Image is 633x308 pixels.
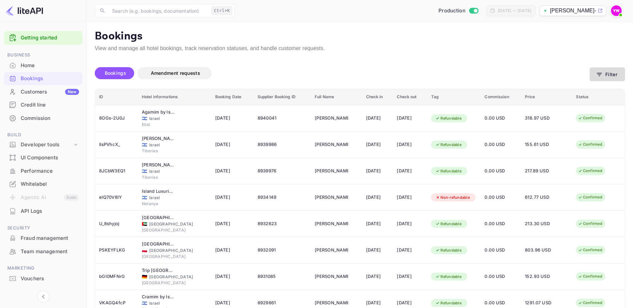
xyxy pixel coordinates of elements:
div: [DATE] [397,139,423,150]
div: Confirmed [574,299,607,307]
th: Check in [362,89,393,105]
div: [DATE] [397,166,423,176]
img: LiteAPI logo [5,5,43,16]
div: GILAD SMITH [315,271,348,282]
span: Israel [142,169,147,173]
div: Commission [21,115,79,122]
div: Vouchers [4,272,82,285]
th: ID [95,89,138,105]
div: Team management [21,248,79,256]
div: CustomersNew [4,86,82,99]
span: 0.00 USD [485,220,517,227]
div: Israel [142,195,207,201]
a: UI Components [4,151,82,164]
span: [DATE] [215,247,250,254]
div: Agamim by Isrotel Collection [142,109,175,116]
span: Poland [142,248,147,253]
div: bGI0MFNrG [99,271,134,282]
div: Commission [4,112,82,125]
div: [DATE] [397,113,423,124]
button: Collapse navigation [37,291,49,303]
div: 8932623 [258,218,307,229]
span: [DATE] [215,299,250,307]
th: Full Name [311,89,362,105]
div: Home [21,62,79,69]
div: Ido Toledano [315,245,348,256]
div: MATAN RONIT [315,113,348,124]
div: Refundable [431,246,466,255]
div: Non-refundable [431,193,474,202]
div: [DATE] [397,271,423,282]
div: 8939976 [258,166,307,176]
div: Fraud management [21,235,79,242]
div: Ctrl+K [212,6,232,15]
span: 0.00 USD [485,167,517,175]
th: Supplier Booking ID [254,89,311,105]
div: [DATE] — [DATE] [498,8,531,14]
span: 0.00 USD [485,141,517,148]
div: Credit line [21,101,79,109]
span: Israel [142,116,147,121]
a: CustomersNew [4,86,82,98]
div: [DATE] [366,166,389,176]
div: account-settings tabs [95,67,590,79]
div: [DATE] [366,113,389,124]
p: View and manage all hotel bookings, track reservation statuses, and handle customer requests. [95,44,625,52]
div: Customers [21,88,79,96]
div: Island Luxurious Suites Hotel [142,188,175,195]
span: 0.00 USD [485,115,517,122]
th: Status [572,89,625,105]
div: Confirmed [574,246,607,254]
div: [DATE] [366,218,389,229]
div: Refundable [431,167,466,175]
span: 0.00 USD [485,194,517,201]
div: Israel [142,142,207,148]
div: Confirmed [574,272,607,281]
div: [DATE] [366,245,389,256]
div: Refundable [431,273,466,281]
div: [DATE] [397,218,423,229]
th: Commission [481,89,521,105]
span: [DATE] [215,273,250,280]
th: Price [521,89,572,105]
span: [DATE] [215,167,250,175]
div: 8JCbW3EQ1 [99,166,134,176]
div: Fraud management [4,232,82,245]
th: Check out [393,89,427,105]
span: Israel [142,301,147,305]
div: Team management [4,245,82,258]
div: Vouchers [21,275,79,283]
span: [DATE] [215,115,250,122]
div: [DATE] [397,245,423,256]
span: [DATE] [215,141,250,148]
span: Security [4,224,82,232]
button: Filter [590,67,625,81]
div: [GEOGRAPHIC_DATA] [142,248,207,254]
span: 155.61 USD [525,141,558,148]
span: 0.00 USD [485,273,517,280]
div: Netanya [142,201,207,207]
div: New [65,89,79,95]
div: PSKEYFLKG [99,245,134,256]
div: Refundable [431,114,466,123]
span: [DATE] [215,194,250,201]
span: 318.97 USD [525,115,558,122]
span: Build [4,131,82,139]
span: Bookings [105,70,126,76]
span: 217.89 USD [525,167,558,175]
div: [DATE] [366,139,389,150]
span: 213.30 USD [525,220,558,227]
div: Refundable [431,141,466,149]
span: Production [438,7,465,15]
div: U_8shyjoj [99,218,134,229]
div: Confirmed [574,114,607,122]
div: elQ70V8IY [99,192,134,203]
div: Jacob Tiberias by Jacob Hotels [142,135,175,142]
div: Regent Warsaw Hotel [142,241,175,248]
a: Credit line [4,99,82,111]
div: Getting started [4,31,82,45]
div: [GEOGRAPHIC_DATA] [142,280,207,286]
div: [GEOGRAPHIC_DATA] [142,274,207,280]
span: 0.00 USD [485,247,517,254]
div: DORON RAUCH [315,192,348,203]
